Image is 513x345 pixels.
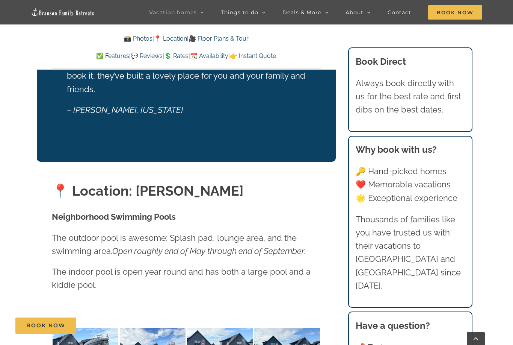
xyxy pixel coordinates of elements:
[149,10,197,15] span: Vacation homes
[356,143,465,157] h3: Why book with us?
[356,165,465,205] p: 🔑 Hand-picked homes ❤️ Memorable vacations 🌟 Exceptional experience
[428,5,482,20] span: Book Now
[221,10,258,15] span: Things to do
[52,183,243,199] strong: 📍 Location: [PERSON_NAME]
[356,56,406,67] b: Book Direct
[282,10,321,15] span: Deals & More
[52,51,321,61] p: | | | |
[189,35,249,42] a: 🎥 Floor Plans & Tour
[124,35,152,42] a: 📸 Photos
[356,77,465,117] p: Always book directly with us for the best rate and first dibs on the best dates.
[52,231,321,258] p: The outdoor pool is awesome: Splash pad, lounge area, and the swimming area.
[52,34,321,44] p: | |
[388,10,411,15] span: Contact
[96,52,129,59] a: ✅ Features
[131,52,163,59] a: 💬 Reviews
[190,52,228,59] a: 📆 Availability
[31,8,95,17] img: Branson Family Retreats Logo
[112,246,305,256] em: Open roughly end of May through end of September.
[15,318,76,334] a: Book Now
[52,212,176,222] strong: Neighborhood Swimming Pools
[154,35,187,42] a: 📍 Location
[52,265,321,292] p: The indoor pool is open year round and has both a large pool and a kiddie pool.
[67,105,183,115] em: – [PERSON_NAME], [US_STATE]
[356,213,465,292] p: Thousands of families like you have trusted us with their vacations to [GEOGRAPHIC_DATA] and [GEO...
[26,322,65,329] span: Book Now
[230,52,276,59] a: 👉 Instant Quote
[164,52,189,59] a: 💲 Rates
[346,10,364,15] span: About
